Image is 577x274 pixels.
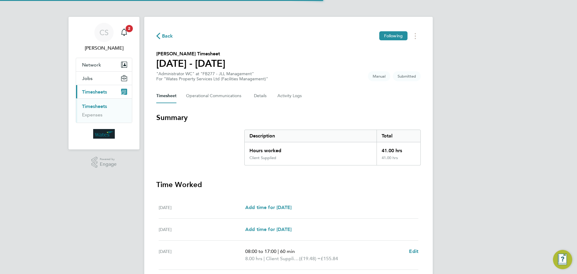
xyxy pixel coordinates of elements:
[280,248,295,254] span: 60 min
[162,32,173,40] span: Back
[156,76,268,82] div: For "Wates Property Services Ltd (Facilities Management)"
[100,157,117,162] span: Powered by
[377,130,420,142] div: Total
[159,204,245,211] div: [DATE]
[245,256,262,261] span: 8.00 hrs
[159,226,245,233] div: [DATE]
[264,256,265,261] span: |
[82,75,93,81] span: Jobs
[393,71,421,81] span: This timesheet is Submitted.
[245,142,377,155] div: Hours worked
[245,226,292,233] a: Add time for [DATE]
[76,45,132,52] span: Carla Shenton
[76,129,132,139] a: Go to home page
[156,180,421,189] h3: Time Worked
[384,33,403,38] span: Following
[99,29,108,36] span: CS
[82,112,102,118] a: Expenses
[368,71,390,81] span: This timesheet was manually created.
[156,113,421,122] h3: Summary
[321,256,338,261] span: £155.84
[76,72,132,85] button: Jobs
[244,130,421,165] div: Summary
[254,89,268,103] button: Details
[76,98,132,123] div: Timesheets
[245,226,292,232] span: Add time for [DATE]
[245,130,377,142] div: Description
[278,248,279,254] span: |
[245,205,292,210] span: Add time for [DATE]
[379,31,408,40] button: Following
[100,162,117,167] span: Engage
[156,32,173,40] button: Back
[156,89,176,103] button: Timesheet
[82,103,107,109] a: Timesheets
[186,89,244,103] button: Operational Communications
[159,248,245,262] div: [DATE]
[76,58,132,71] button: Network
[409,248,418,255] a: Edit
[156,57,225,69] h1: [DATE] - [DATE]
[249,155,276,160] div: Client Supplied
[93,129,115,139] img: wates-logo-retina.png
[245,248,276,254] span: 08:00 to 17:00
[553,250,572,269] button: Engage Resource Center
[409,248,418,254] span: Edit
[76,23,132,52] a: CS[PERSON_NAME]
[377,142,420,155] div: 41.00 hrs
[76,85,132,98] button: Timesheets
[277,89,303,103] button: Activity Logs
[156,50,225,57] h2: [PERSON_NAME] Timesheet
[91,157,117,168] a: Powered byEngage
[82,89,107,95] span: Timesheets
[156,71,268,82] div: "Administrator WC" at "FB277 - JLL Management"
[69,17,139,149] nav: Main navigation
[126,25,133,32] span: 2
[245,204,292,211] a: Add time for [DATE]
[266,255,299,262] span: Client Supplied
[410,31,421,41] button: Timesheets Menu
[118,23,130,42] a: 2
[299,256,321,261] span: (£19.48) =
[82,62,101,68] span: Network
[377,155,420,165] div: 41.00 hrs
